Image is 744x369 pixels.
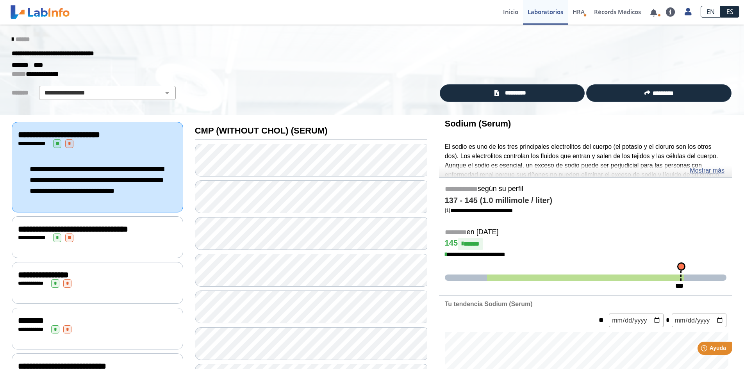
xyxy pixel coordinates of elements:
a: [1] [445,207,513,213]
a: ES [721,6,739,18]
h5: en [DATE] [445,228,726,237]
b: CMP (WITHOUT CHOL) (SERUM) [195,126,328,135]
h5: según su perfil [445,185,726,194]
h4: 137 - 145 (1.0 millimole / liter) [445,196,726,205]
span: HRA [573,8,585,16]
input: mm/dd/yyyy [609,314,664,327]
p: El sodio es uno de los tres principales electrolitos del cuerpo (el potasio y el cloruro son los ... [445,142,726,217]
b: Sodium (Serum) [445,119,511,128]
a: EN [701,6,721,18]
h4: 145 [445,238,726,250]
a: Mostrar más [690,166,724,175]
iframe: Help widget launcher [674,339,735,360]
input: mm/dd/yyyy [672,314,726,327]
b: Tu tendencia Sodium (Serum) [445,301,533,307]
